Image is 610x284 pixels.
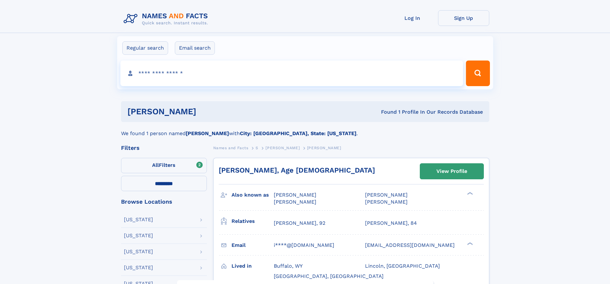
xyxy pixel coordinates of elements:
div: [US_STATE] [124,217,153,222]
span: [PERSON_NAME] [365,192,408,198]
span: [PERSON_NAME] [274,192,316,198]
div: [US_STATE] [124,249,153,254]
span: Lincoln, [GEOGRAPHIC_DATA] [365,263,440,269]
img: Logo Names and Facts [121,10,213,28]
div: Browse Locations [121,199,207,205]
h3: Lived in [232,261,274,272]
a: View Profile [420,164,484,179]
span: [EMAIL_ADDRESS][DOMAIN_NAME] [365,242,455,248]
div: [US_STATE] [124,233,153,238]
label: Regular search [122,41,168,55]
span: [PERSON_NAME] [265,146,300,150]
a: Names and Facts [213,144,248,152]
div: [US_STATE] [124,265,153,270]
label: Filters [121,158,207,173]
a: [PERSON_NAME], 84 [365,220,417,227]
a: S [256,144,258,152]
a: [PERSON_NAME], Age [DEMOGRAPHIC_DATA] [219,166,375,174]
span: S [256,146,258,150]
b: [PERSON_NAME] [186,130,229,136]
span: [GEOGRAPHIC_DATA], [GEOGRAPHIC_DATA] [274,273,384,279]
a: [PERSON_NAME] [265,144,300,152]
a: Log In [387,10,438,26]
a: [PERSON_NAME], 92 [274,220,325,227]
span: [PERSON_NAME] [365,199,408,205]
span: All [152,162,159,168]
h3: Also known as [232,190,274,200]
div: Found 1 Profile In Our Records Database [289,109,483,116]
h1: [PERSON_NAME] [127,108,289,116]
b: City: [GEOGRAPHIC_DATA], State: [US_STATE] [240,130,356,136]
button: Search Button [466,61,490,86]
label: Email search [175,41,215,55]
div: We found 1 person named with . [121,122,489,137]
span: [PERSON_NAME] [307,146,341,150]
a: Sign Up [438,10,489,26]
input: search input [120,61,463,86]
div: ❯ [466,191,473,196]
h3: Email [232,240,274,251]
div: Filters [121,145,207,151]
span: [PERSON_NAME] [274,199,316,205]
div: ❯ [466,241,473,246]
h3: Relatives [232,216,274,227]
div: View Profile [436,164,467,179]
span: Buffalo, WY [274,263,303,269]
